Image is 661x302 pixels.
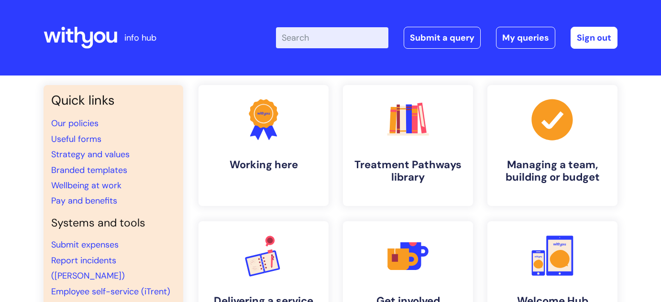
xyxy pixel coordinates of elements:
h3: Quick links [51,93,176,108]
a: Useful forms [51,133,101,145]
a: Branded templates [51,164,127,176]
a: Wellbeing at work [51,180,121,191]
div: | - [276,27,617,49]
a: Our policies [51,118,99,129]
h4: Systems and tools [51,216,176,230]
a: Managing a team, building or budget [487,85,617,206]
a: Treatment Pathways library [343,85,473,206]
a: Submit expenses [51,239,119,250]
a: Employee self-service (iTrent) [51,286,170,297]
h4: Working here [206,159,321,171]
a: Pay and benefits [51,195,117,206]
a: Submit a query [404,27,481,49]
a: Working here [198,85,329,206]
a: Report incidents ([PERSON_NAME]) [51,255,125,281]
a: Strategy and values [51,149,130,160]
input: Search [276,27,388,48]
h4: Treatment Pathways library [351,159,465,184]
a: My queries [496,27,555,49]
h4: Managing a team, building or budget [495,159,610,184]
a: Sign out [571,27,617,49]
p: info hub [124,30,156,45]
